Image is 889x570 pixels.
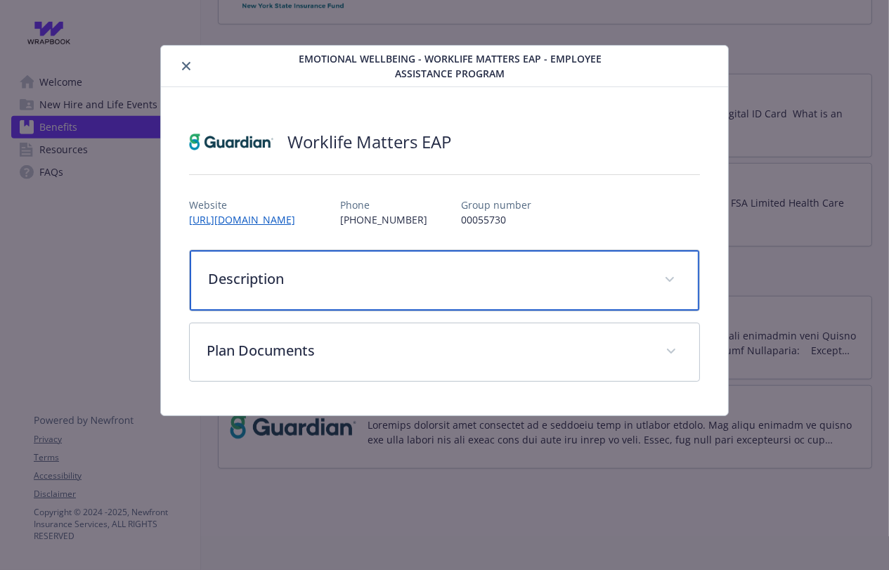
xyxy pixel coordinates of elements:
p: Description [208,268,648,290]
p: Group number [461,197,531,212]
img: Guardian [189,121,273,163]
p: Phone [340,197,427,212]
span: Emotional Wellbeing - Worklife Matters EAP - Employee Assistance Program [283,51,617,81]
div: details for plan Emotional Wellbeing - Worklife Matters EAP - Employee Assistance Program [89,45,800,416]
a: [URL][DOMAIN_NAME] [189,213,306,226]
p: [PHONE_NUMBER] [340,212,427,227]
button: close [178,58,195,75]
p: Plan Documents [207,340,649,361]
div: Plan Documents [190,323,700,381]
p: Website [189,197,306,212]
div: Description [190,250,700,311]
h2: Worklife Matters EAP [287,130,451,154]
p: 00055730 [461,212,531,227]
